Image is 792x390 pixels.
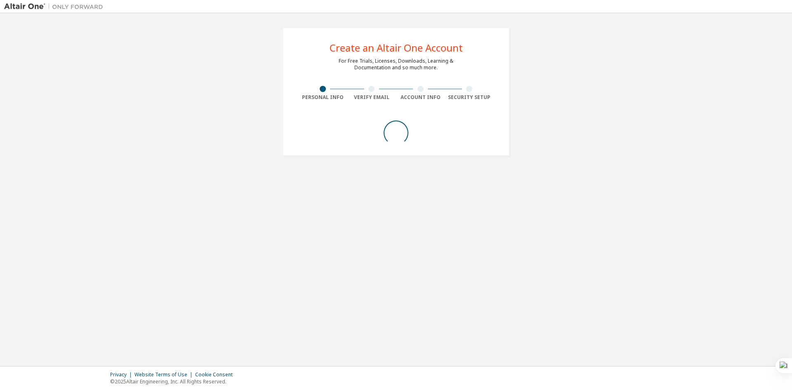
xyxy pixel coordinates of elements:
div: For Free Trials, Licenses, Downloads, Learning & Documentation and so much more. [339,58,453,71]
img: Altair One [4,2,107,11]
div: Personal Info [298,94,347,101]
div: Security Setup [445,94,494,101]
div: Account Info [396,94,445,101]
div: Create an Altair One Account [330,43,463,53]
div: Privacy [110,371,134,378]
p: © 2025 Altair Engineering, Inc. All Rights Reserved. [110,378,238,385]
div: Cookie Consent [195,371,238,378]
div: Website Terms of Use [134,371,195,378]
div: Verify Email [347,94,396,101]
